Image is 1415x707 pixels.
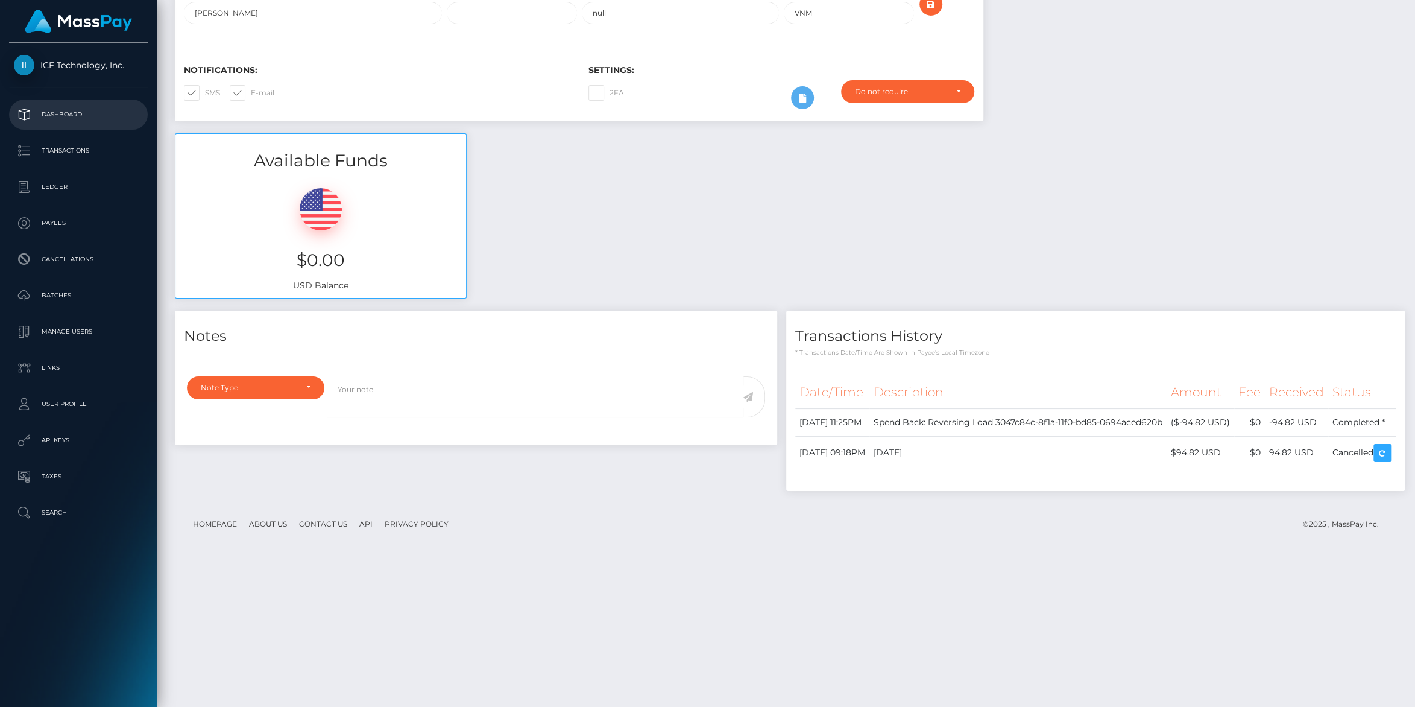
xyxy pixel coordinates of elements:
th: Status [1328,376,1396,409]
th: Date/Time [795,376,869,409]
td: Spend Back: Reversing Load 3047c84c-8f1a-11f0-bd85-0694aced620b [869,408,1167,436]
div: USD Balance [175,173,466,298]
td: 94.82 USD [1265,436,1328,469]
a: API Keys [9,425,148,455]
a: Homepage [188,515,242,533]
div: Do not require [855,87,947,97]
p: * Transactions date/time are shown in payee's local timezone [795,348,1396,357]
p: Batches [14,287,143,305]
img: ICF Technology, Inc. [14,55,34,75]
p: Ledger [14,178,143,196]
a: About Us [244,515,292,533]
th: Fee [1234,376,1265,409]
a: Dashboard [9,100,148,130]
label: E-mail [230,85,274,101]
p: Dashboard [14,106,143,124]
p: Search [14,504,143,522]
td: [DATE] 11:25PM [795,408,869,436]
h3: $0.00 [184,249,457,272]
th: Amount [1167,376,1234,409]
a: Links [9,353,148,383]
button: Note Type [187,376,324,399]
h6: Settings: [588,65,975,75]
th: Description [869,376,1167,409]
td: $94.82 USD [1167,436,1234,469]
img: MassPay Logo [25,10,132,33]
a: Search [9,498,148,528]
a: Ledger [9,172,148,202]
h4: Notes [184,326,768,347]
a: Manage Users [9,317,148,347]
p: API Keys [14,431,143,449]
a: API [355,515,377,533]
td: ($-94.82 USD) [1167,408,1234,436]
td: -94.82 USD [1265,408,1328,436]
label: SMS [184,85,220,101]
p: Transactions [14,142,143,160]
a: User Profile [9,389,148,419]
a: Contact Us [294,515,352,533]
a: Transactions [9,136,148,166]
img: USD.png [300,188,342,230]
h6: Notifications: [184,65,570,75]
th: Received [1265,376,1328,409]
p: Manage Users [14,323,143,341]
td: $0 [1234,436,1265,469]
h4: Transactions History [795,326,1396,347]
span: ICF Technology, Inc. [9,60,148,71]
a: Batches [9,281,148,311]
a: Cancellations [9,244,148,274]
td: Cancelled [1328,436,1396,469]
p: User Profile [14,395,143,413]
div: Note Type [201,383,297,393]
p: Taxes [14,468,143,486]
a: Taxes [9,461,148,492]
p: Cancellations [14,250,143,268]
a: Privacy Policy [380,515,453,533]
p: Payees [14,214,143,232]
td: [DATE] 09:18PM [795,436,869,469]
button: Do not require [841,80,974,103]
label: 2FA [588,85,624,101]
td: $0 [1234,408,1265,436]
div: © 2025 , MassPay Inc. [1303,518,1388,531]
td: [DATE] [869,436,1167,469]
p: Links [14,359,143,377]
a: Payees [9,208,148,238]
td: Completed * [1328,408,1396,436]
h3: Available Funds [175,149,466,173]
